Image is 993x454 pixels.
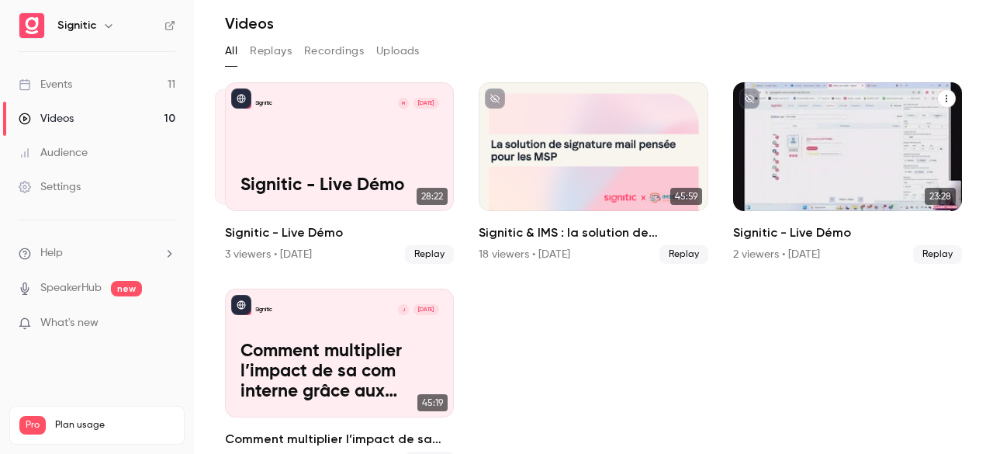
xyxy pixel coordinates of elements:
span: Replay [913,245,962,264]
p: Signitic [255,99,272,107]
div: Settings [19,179,81,195]
li: Signitic - Live Démo [225,82,454,264]
h2: Signitic & IMS : la solution de signature mail pensée pour les MSP [479,224,708,242]
button: unpublished [485,88,505,109]
h1: Videos [225,14,274,33]
h2: Signitic - Live Démo [733,224,962,242]
a: 23:28Signitic - Live Démo2 viewers • [DATE]Replay [733,82,962,264]
div: M [397,97,410,110]
a: SpeakerHub [40,280,102,296]
a: Signitic - Live DémoSigniticM[DATE]Signitic - Live Démo28:22Signitic - Live DémoSigniticM[DATE]Si... [225,82,454,264]
button: unpublished [739,88,759,109]
span: 45:19 [417,394,448,411]
div: Audience [19,145,88,161]
span: Replay [405,245,454,264]
button: published [231,295,251,315]
li: Signitic & IMS : la solution de signature mail pensée pour les MSP [479,82,708,264]
span: 28:22 [417,188,448,205]
a: 45:59Signitic & IMS : la solution de signature mail pensée pour les MSP18 viewers • [DATE]Replay [479,82,708,264]
button: Uploads [376,39,420,64]
h2: Comment multiplier l’impact de sa com interne grâce aux signatures mail. [225,430,454,449]
div: 2 viewers • [DATE] [733,247,820,262]
h2: Signitic - Live Démo [225,224,454,242]
button: Recordings [304,39,364,64]
span: 23:28 [925,188,956,205]
button: All [225,39,237,64]
span: [DATE] [413,304,439,316]
button: published [231,88,251,109]
span: Help [40,245,63,262]
span: new [111,281,142,296]
p: Comment multiplier l’impact de sa com interne grâce aux signatures mail. [240,341,439,403]
li: Signitic - Live Démo [733,82,962,264]
h6: Signitic [57,18,96,33]
span: Plan usage [55,419,175,431]
span: Replay [659,245,708,264]
button: Replays [250,39,292,64]
div: 18 viewers • [DATE] [479,247,570,262]
div: Events [19,77,72,92]
div: 3 viewers • [DATE] [225,247,312,262]
div: Videos [19,111,74,126]
span: 45:59 [670,188,702,205]
p: Signitic [255,306,272,314]
p: Signitic - Live Démo [240,175,439,196]
img: Signitic [19,13,44,38]
span: Pro [19,416,46,435]
div: J [397,303,410,317]
span: [DATE] [413,98,439,109]
span: What's new [40,315,99,331]
li: help-dropdown-opener [19,245,175,262]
